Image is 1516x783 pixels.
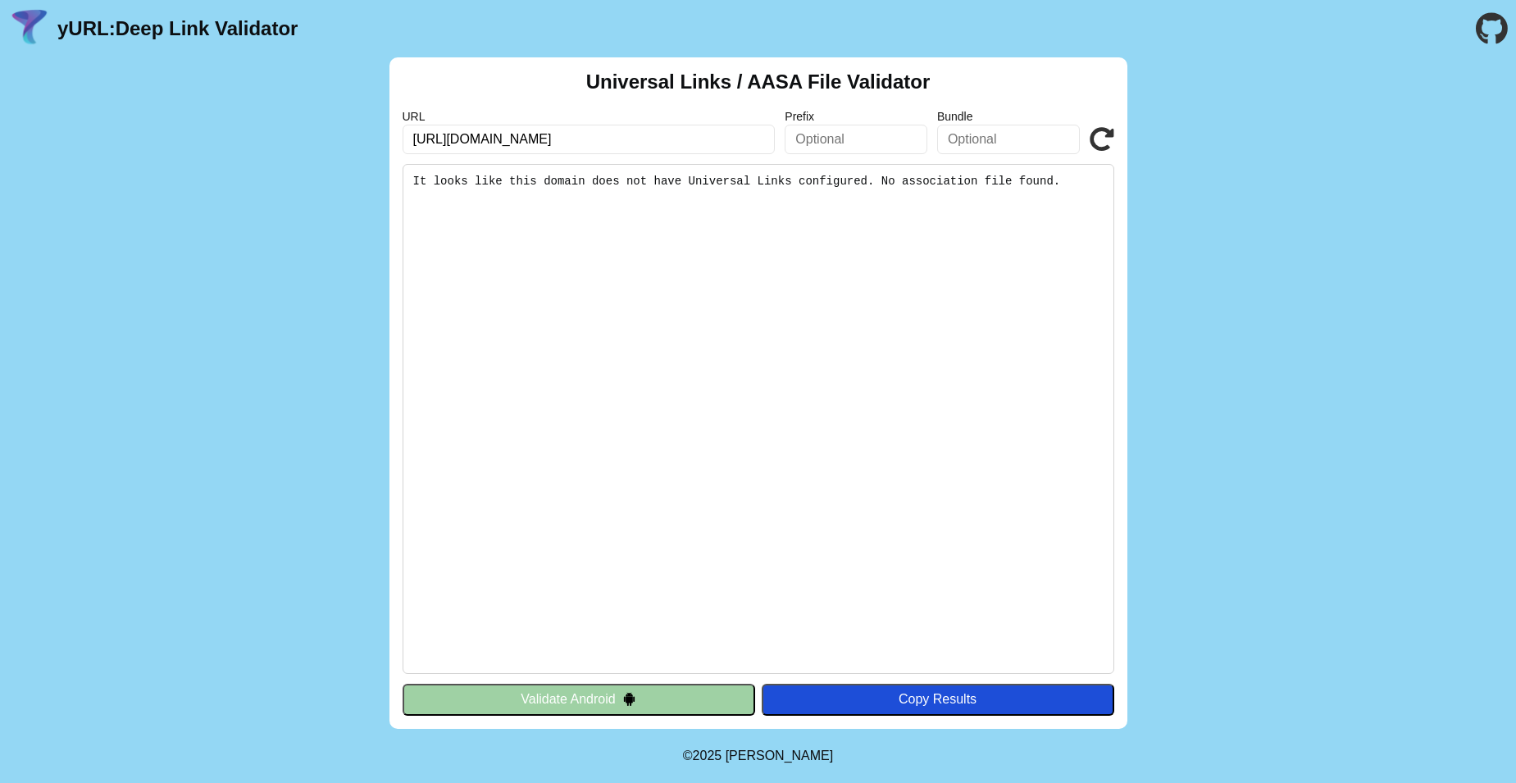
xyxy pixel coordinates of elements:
[937,110,1080,123] label: Bundle
[762,684,1114,715] button: Copy Results
[785,125,927,154] input: Optional
[403,125,776,154] input: Required
[726,749,834,763] a: Michael Ibragimchayev's Personal Site
[683,729,833,783] footer: ©
[693,749,722,763] span: 2025
[403,684,755,715] button: Validate Android
[57,17,298,40] a: yURL:Deep Link Validator
[403,164,1114,674] pre: It looks like this domain does not have Universal Links configured. No association file found.
[785,110,927,123] label: Prefix
[770,692,1106,707] div: Copy Results
[403,110,776,123] label: URL
[937,125,1080,154] input: Optional
[586,71,931,93] h2: Universal Links / AASA File Validator
[622,692,636,706] img: droidIcon.svg
[8,7,51,50] img: yURL Logo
